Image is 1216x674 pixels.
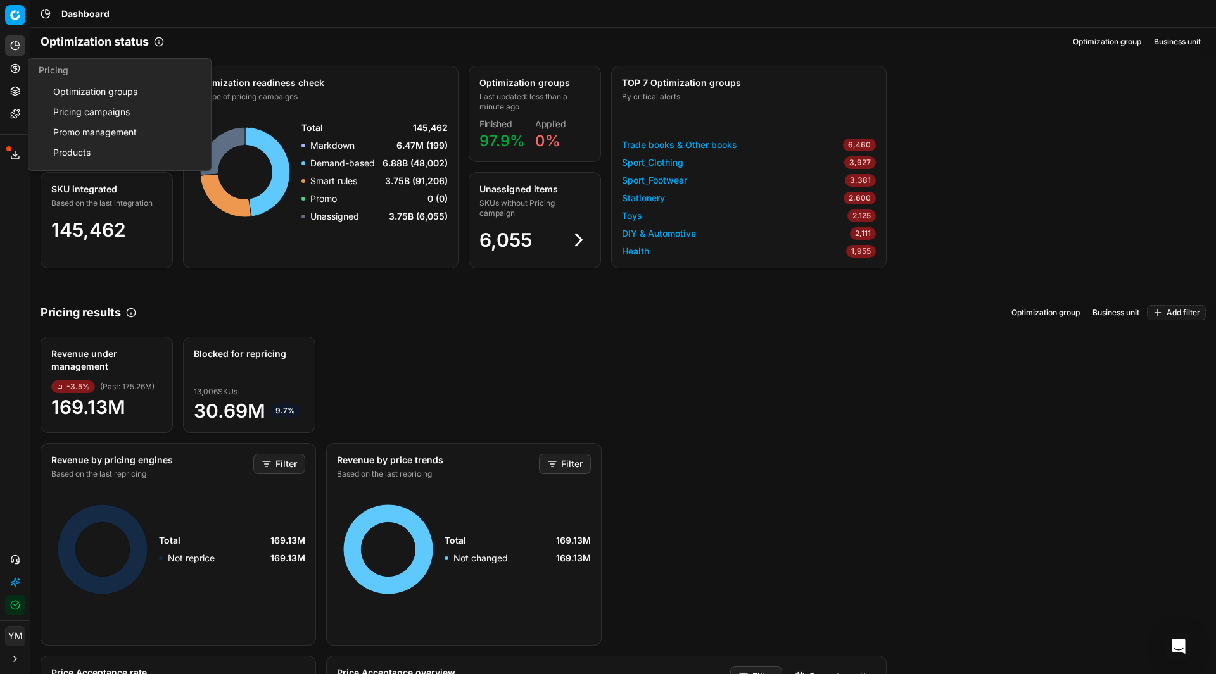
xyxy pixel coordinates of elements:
a: Optimization groups [48,83,196,101]
span: Total [445,534,466,547]
p: Promo [310,192,337,205]
span: 30.69M [194,399,305,422]
span: 2,600 [844,192,876,204]
span: 97.9% [479,132,525,150]
div: Based on the last repricing [337,469,536,479]
a: Sport_Footwear [622,174,687,187]
span: 169.13M [556,552,591,565]
span: 3.75B (6,055) [389,210,448,223]
div: Unassigned items [479,183,588,196]
div: By type of pricing campaigns [194,92,445,102]
div: Optimization groups [479,77,588,89]
a: DIY & Automotive [622,227,696,240]
div: Based on the last repricing [51,469,251,479]
a: Health [622,245,649,258]
div: Based on the last integration [51,198,160,208]
button: Optimization group [1006,305,1085,320]
span: ( Past : 175.26M ) [100,382,155,392]
div: Revenue under management [51,347,160,373]
div: SKU integrated [51,183,160,196]
button: YM [5,626,25,646]
span: 3,927 [844,156,876,169]
span: 169.13M [51,396,162,418]
button: Filter [539,454,591,474]
span: 145,462 [413,122,448,134]
span: 3.75B (91,206) [385,175,448,187]
span: 6.47M (199) [396,139,448,152]
span: 0% [535,132,560,150]
button: Business unit [1149,34,1206,49]
div: Last updated: less than a minute ago [479,92,588,112]
a: Stationery [622,192,665,204]
span: -3.5% [51,380,95,393]
h2: Pricing results [41,304,121,321]
span: Dashboard [61,8,110,20]
p: Not reprice [168,552,215,565]
div: Revenue by price trends [337,454,536,466]
span: 6.88B (48,002) [383,157,448,170]
span: 2,125 [847,209,876,222]
div: Optimization readiness check [194,77,445,89]
span: 6,055 [479,228,532,251]
dt: Applied [535,120,566,128]
div: Revenue by pricing engines [51,454,251,466]
a: Sport_Clothing [622,156,683,169]
a: Toys [622,209,642,222]
div: Open Intercom Messenger [1163,631,1194,661]
p: Markdown [310,139,355,152]
span: 169.13M [556,534,591,547]
p: Demand-based [310,157,375,170]
button: Filter [253,454,305,474]
span: 145,462 [51,218,126,241]
span: Total [301,122,323,134]
div: TOP 7 Optimization groups [622,77,873,89]
p: Not changed [453,552,508,565]
span: 2,111 [850,227,876,240]
span: 169.13M [270,552,305,565]
span: 0 (0) [427,192,448,205]
button: Business unit [1087,305,1144,320]
span: 1,955 [846,245,876,258]
dt: Finished [479,120,525,128]
span: Pricing [39,65,68,75]
nav: breadcrumb [61,8,110,20]
button: Optimization group [1068,34,1146,49]
span: 9.7% [270,404,300,417]
span: 13,006 SKUs [194,387,237,397]
span: 169.13M [270,534,305,547]
div: By critical alerts [622,92,873,102]
span: 3,381 [845,174,876,187]
a: Pricing campaigns [48,103,196,121]
span: 6,460 [843,139,876,151]
a: Trade books & Other books [622,139,737,151]
a: Products [48,144,196,161]
h2: Optimization status [41,33,149,51]
a: Promo management [48,123,196,141]
button: Add filter [1147,305,1206,320]
p: Smart rules [310,175,357,187]
div: Blocked for repricing [194,347,302,360]
span: Total [159,534,180,547]
span: YM [6,627,25,646]
p: Unassigned [310,210,359,223]
div: SKUs without Pricing campaign [479,198,588,218]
